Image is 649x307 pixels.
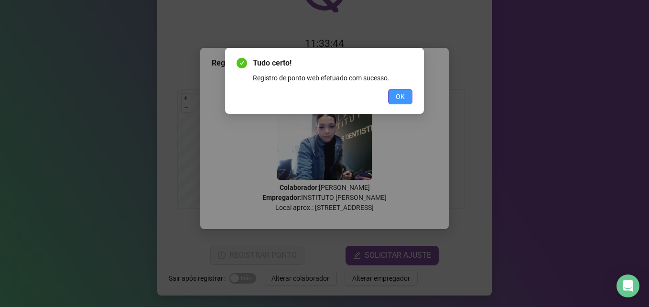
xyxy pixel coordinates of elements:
div: Registro de ponto web efetuado com sucesso. [253,73,412,83]
button: OK [388,89,412,104]
div: Open Intercom Messenger [617,274,639,297]
span: check-circle [237,58,247,68]
span: OK [396,91,405,102]
span: Tudo certo! [253,57,412,69]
